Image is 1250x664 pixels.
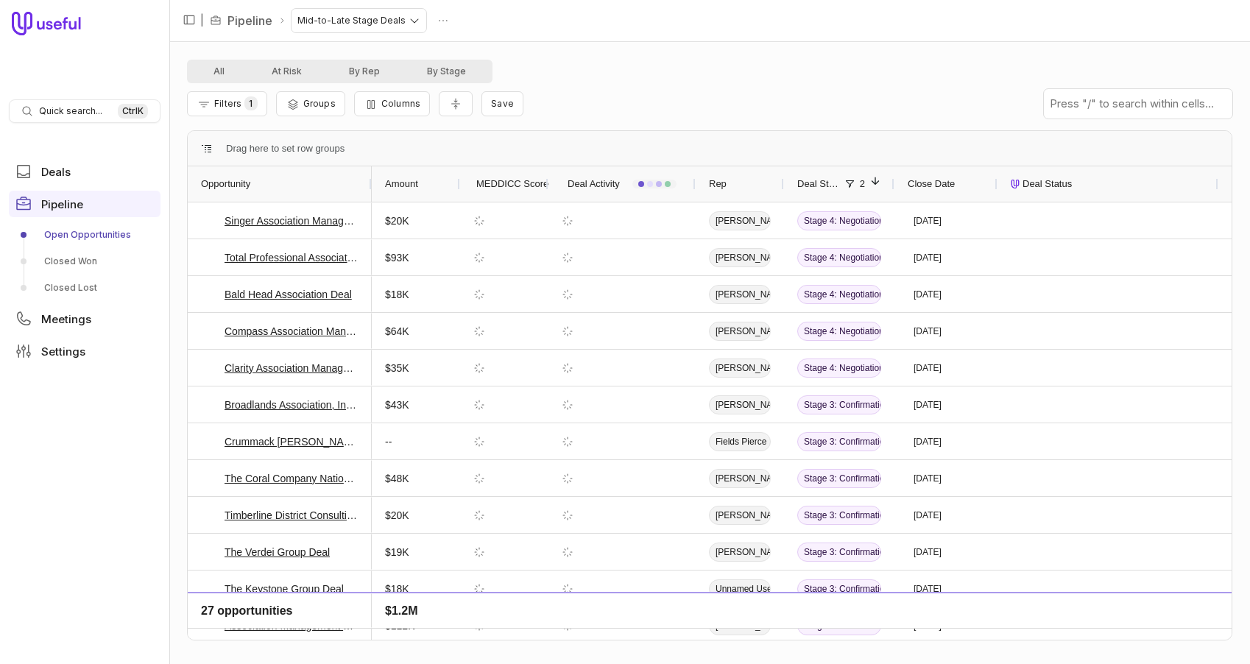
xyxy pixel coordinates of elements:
[225,249,359,266] a: Total Professional Association Management - New Deal
[9,191,160,217] a: Pipeline
[225,359,359,377] a: Clarity Association Management Services, Inc. Deal
[385,433,392,451] span: --
[276,91,345,116] button: Group Pipeline
[381,98,420,109] span: Columns
[797,322,881,341] span: Stage 4: Negotiation
[855,175,865,193] span: 2
[797,616,881,635] span: Stage 3: Confirmation
[190,63,248,80] button: All
[797,285,881,304] span: Stage 4: Negotiation
[797,395,881,414] span: Stage 3: Confirmation
[9,338,160,364] a: Settings
[225,286,352,303] a: Bald Head Association Deal
[385,617,414,635] span: $112K
[797,543,881,562] span: Stage 3: Confirmation
[214,98,241,109] span: Filters
[709,211,771,230] span: [PERSON_NAME]
[797,506,881,525] span: Stage 3: Confirmation
[9,223,160,300] div: Pipeline submenu
[385,470,409,487] span: $48K
[385,506,409,524] span: $20K
[491,98,514,109] span: Save
[914,473,942,484] time: [DATE]
[797,211,881,230] span: Stage 4: Negotiation
[914,620,942,632] time: [DATE]
[200,12,204,29] span: |
[385,286,409,303] span: $18K
[201,175,250,193] span: Opportunity
[41,314,91,325] span: Meetings
[914,362,942,374] time: [DATE]
[1011,166,1205,202] div: Deal Status
[432,10,454,32] button: Actions
[908,175,955,193] span: Close Date
[797,469,881,488] span: Stage 3: Confirmation
[225,543,330,561] a: The Verdei Group Deal
[439,91,473,117] button: Collapse all rows
[1023,175,1072,193] span: Deal Status
[41,166,71,177] span: Deals
[914,325,942,337] time: [DATE]
[709,175,727,193] span: Rep
[403,63,490,80] button: By Stage
[709,506,771,525] span: [PERSON_NAME]
[385,249,409,266] span: $93K
[225,212,359,230] a: Singer Association Management - New Deal
[9,158,160,185] a: Deals
[225,617,359,635] a: Association Management Group, Inc. Deal
[797,248,881,267] span: Stage 4: Negotiation
[225,506,359,524] a: Timberline District Consulting - New Deal
[227,12,272,29] a: Pipeline
[568,175,620,193] span: Deal Activity
[354,91,430,116] button: Columns
[178,9,200,31] button: Collapse sidebar
[914,252,942,264] time: [DATE]
[244,96,257,110] span: 1
[385,580,409,598] span: $18K
[385,543,409,561] span: $19K
[41,199,83,210] span: Pipeline
[914,215,942,227] time: [DATE]
[473,166,535,202] div: MEDDICC Score
[914,289,942,300] time: [DATE]
[118,104,148,119] kbd: Ctrl K
[9,250,160,273] a: Closed Won
[225,396,359,414] a: Broadlands Association, Inc. Deal
[914,546,942,558] time: [DATE]
[797,175,839,193] span: Deal Stage
[709,322,771,341] span: [PERSON_NAME]
[187,91,267,116] button: Filter Pipeline
[226,140,345,158] span: Drag here to set row groups
[226,140,345,158] div: Row Groups
[248,63,325,80] button: At Risk
[709,359,771,378] span: [PERSON_NAME]
[385,396,409,414] span: $43K
[39,105,102,117] span: Quick search...
[225,580,344,598] a: The Keystone Group Deal
[914,509,942,521] time: [DATE]
[709,395,771,414] span: [PERSON_NAME]
[9,223,160,247] a: Open Opportunities
[709,616,771,635] span: [PERSON_NAME]
[797,432,881,451] span: Stage 3: Confirmation
[709,432,771,451] span: Fields Pierce
[225,433,359,451] a: Crummack [PERSON_NAME] Deal
[385,175,418,193] span: Amount
[225,322,359,340] a: Compass Association Management Deal
[914,399,942,411] time: [DATE]
[225,470,359,487] a: The Coral Company Nationals
[797,579,881,598] span: Stage 3: Confirmation
[9,276,160,300] a: Closed Lost
[325,63,403,80] button: By Rep
[709,285,771,304] span: [PERSON_NAME]
[914,436,942,448] time: [DATE]
[709,469,771,488] span: [PERSON_NAME]
[797,359,881,378] span: Stage 4: Negotiation
[1044,89,1232,119] input: Press "/" to search within cells...
[709,579,771,598] span: Unnamed User
[914,583,942,595] time: [DATE]
[303,98,336,109] span: Groups
[476,175,548,193] span: MEDDICC Score
[41,346,85,357] span: Settings
[385,359,409,377] span: $35K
